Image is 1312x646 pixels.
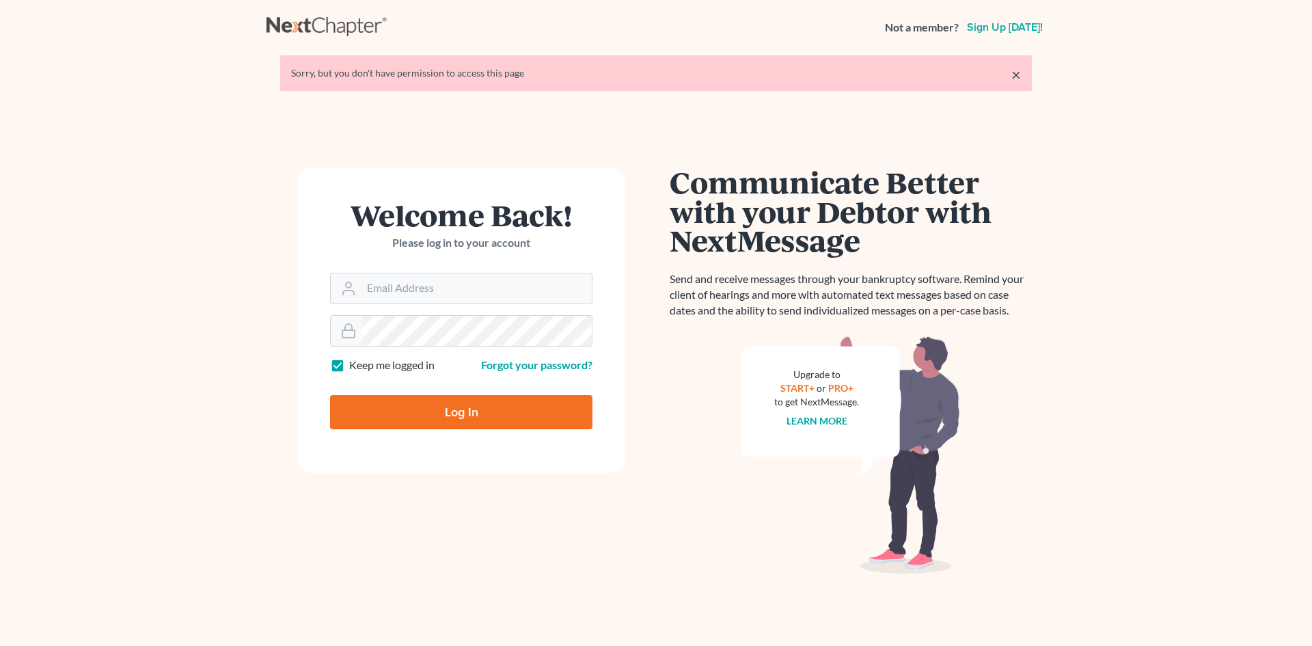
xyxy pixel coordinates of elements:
h1: Welcome Back! [330,200,592,230]
a: Learn more [787,415,847,427]
input: Email Address [361,273,592,304]
div: to get NextMessage. [774,395,859,409]
p: Send and receive messages through your bankruptcy software. Remind your client of hearings and mo... [670,271,1032,319]
a: Sign up [DATE]! [964,22,1045,33]
label: Keep me logged in [349,358,435,373]
a: Forgot your password? [481,358,592,371]
div: Upgrade to [774,368,859,381]
strong: Not a member? [885,20,959,36]
input: Log In [330,395,592,429]
a: × [1011,66,1021,83]
img: nextmessage_bg-59042aed3d76b12b5cd301f8e5b87938c9018125f34e5fa2b7a6b67550977c72.svg [741,335,960,574]
span: or [817,382,826,394]
a: PRO+ [828,382,853,394]
a: START+ [780,382,815,394]
h1: Communicate Better with your Debtor with NextMessage [670,167,1032,255]
div: Sorry, but you don't have permission to access this page [291,66,1021,80]
p: Please log in to your account [330,235,592,251]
